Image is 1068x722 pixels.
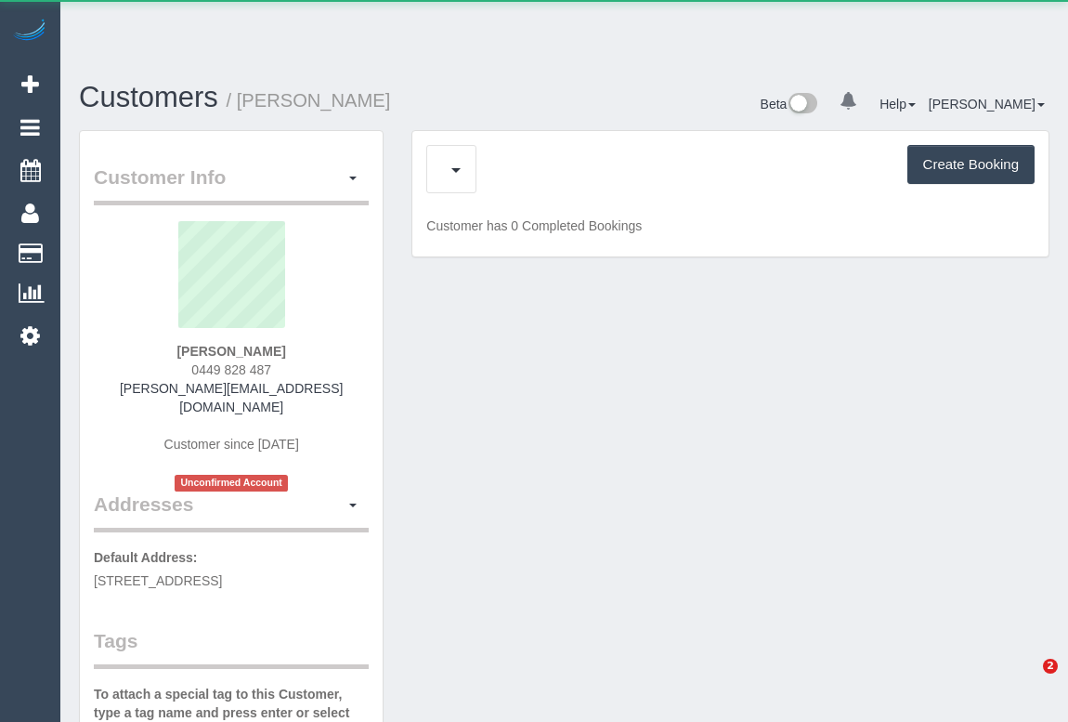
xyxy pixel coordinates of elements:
[191,362,271,377] span: 0449 828 487
[929,97,1045,112] a: [PERSON_NAME]
[907,145,1035,184] button: Create Booking
[94,548,198,567] label: Default Address:
[94,164,369,205] legend: Customer Info
[1005,659,1049,703] iframe: Intercom live chat
[176,344,285,359] strong: [PERSON_NAME]
[79,81,218,113] a: Customers
[120,381,343,414] a: [PERSON_NAME][EMAIL_ADDRESS][DOMAIN_NAME]
[164,437,299,452] span: Customer since [DATE]
[761,97,818,112] a: Beta
[227,90,391,111] small: / [PERSON_NAME]
[1043,659,1058,674] span: 2
[879,97,916,112] a: Help
[94,573,222,588] span: [STREET_ADDRESS]
[787,93,817,117] img: New interface
[426,217,1035,235] p: Customer has 0 Completed Bookings
[94,627,369,669] legend: Tags
[175,475,288,491] span: Unconfirmed Account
